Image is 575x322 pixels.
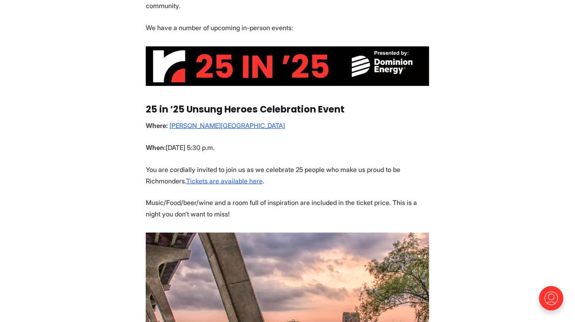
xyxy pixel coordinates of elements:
p: [DATE] 5:30 p.m. [146,142,429,153]
h3: 25 in ’25 Unsung Heroes Celebration Event [146,104,429,115]
strong: Where: [146,121,168,130]
p: We have a number of upcoming in-person events: [146,22,429,33]
p: You are cordially invited to join us as we celebrate 25 people who make us proud to be Richmonder... [146,164,429,187]
strong: When: [146,143,166,152]
p: Music/Food/beer/wine and a room full of inspiration are included in the ticket price. This is a n... [146,197,429,220]
a: Tickets are available here [186,177,263,185]
iframe: portal-trigger [532,282,575,322]
a: [PERSON_NAME][GEOGRAPHIC_DATA] [169,121,285,130]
